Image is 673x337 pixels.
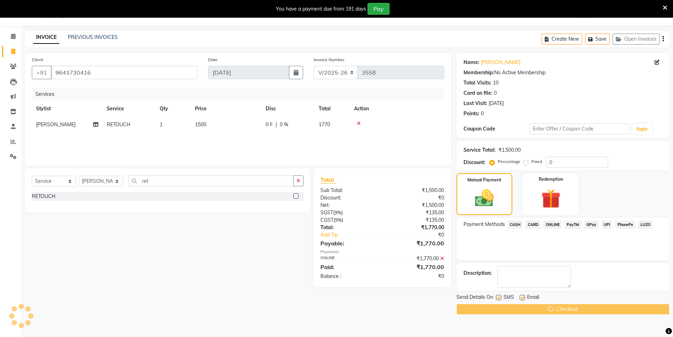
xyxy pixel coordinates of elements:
div: Balance : [315,273,382,280]
div: ₹1,770.00 [382,239,449,248]
div: Coupon Code [464,125,530,133]
span: 9% [335,210,341,215]
button: Open Invoices [613,34,660,45]
th: Price [191,101,261,117]
img: _gift.svg [535,187,567,211]
label: Date [208,57,218,63]
div: ₹135.00 [382,209,449,216]
a: INVOICE [33,31,59,44]
div: Services [33,88,449,101]
span: Total [320,176,337,184]
span: CARD [525,221,541,229]
div: Name: [464,59,479,66]
div: ₹1,770.00 [382,224,449,231]
button: Pay [367,3,390,15]
div: 0 [481,110,484,117]
th: Disc [261,101,314,117]
div: ₹0 [382,273,449,280]
span: CGST [320,217,333,223]
div: ₹0 [382,194,449,202]
input: Search or Scan [128,175,294,186]
span: UPI [602,221,613,229]
span: 1500 [195,121,206,128]
div: ₹1,500.00 [382,187,449,194]
div: 10 [493,79,498,87]
span: PhonePe [615,221,635,229]
label: Client [32,57,43,63]
label: Percentage [498,158,520,165]
div: Total: [315,224,382,231]
div: ONLINE [315,255,382,262]
span: CASH [508,221,523,229]
div: ( ) [315,209,382,216]
a: Add Tip [315,231,393,239]
th: Service [102,101,155,117]
label: Redemption [539,176,563,182]
div: Card on file: [464,89,492,97]
button: +91 [32,66,52,79]
span: PayTM [565,221,582,229]
span: 0 F [266,121,273,128]
div: ( ) [315,216,382,224]
button: Create New [542,34,582,45]
label: Fixed [531,158,542,165]
div: ₹0 [394,231,449,239]
span: SGST [320,209,333,216]
th: Action [350,101,444,117]
input: Search by Name/Mobile/Email/Code [51,66,197,79]
img: _cash.svg [469,187,500,209]
span: Send Details On [456,294,493,302]
div: Payable: [315,239,382,248]
span: GPay [584,221,599,229]
div: Payments [320,249,444,255]
div: RETOUCH [32,193,55,200]
div: Discount: [315,194,382,202]
div: Sub Total: [315,187,382,194]
div: Discount: [464,159,485,166]
div: [DATE] [489,100,504,107]
span: Payment Methods [464,221,505,228]
div: ₹135.00 [382,216,449,224]
div: Points: [464,110,479,117]
span: 1770 [319,121,330,128]
div: Last Visit: [464,100,487,107]
span: RETOUCH [107,121,130,128]
span: | [276,121,277,128]
div: You have a payment due from 191 days [276,5,366,13]
th: Total [314,101,350,117]
div: 0 [494,89,497,97]
div: Net: [315,202,382,209]
div: No Active Membership [464,69,662,76]
span: ONLINE [543,221,562,229]
div: Membership: [464,69,494,76]
button: Save [585,34,610,45]
div: ₹1,500.00 [498,146,521,154]
label: Manual Payment [467,177,501,183]
span: 1 [160,121,163,128]
span: Email [527,294,539,302]
span: 9% [335,217,342,223]
div: ₹1,500.00 [382,202,449,209]
button: Apply [632,124,652,134]
a: PREVIOUS INVOICES [68,34,118,40]
span: SMS [503,294,514,302]
div: Total Visits: [464,79,491,87]
span: [PERSON_NAME] [36,121,76,128]
div: ₹1,770.00 [382,263,449,271]
div: ₹1,770.00 [382,255,449,262]
th: Stylist [32,101,102,117]
label: Invoice Number [314,57,344,63]
span: LUZO [638,221,653,229]
div: Service Total: [464,146,496,154]
span: 0 % [280,121,288,128]
a: [PERSON_NAME] [481,59,520,66]
div: Description: [464,269,492,277]
th: Qty [155,101,191,117]
div: Paid: [315,263,382,271]
input: Enter Offer / Coupon Code [530,123,629,134]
